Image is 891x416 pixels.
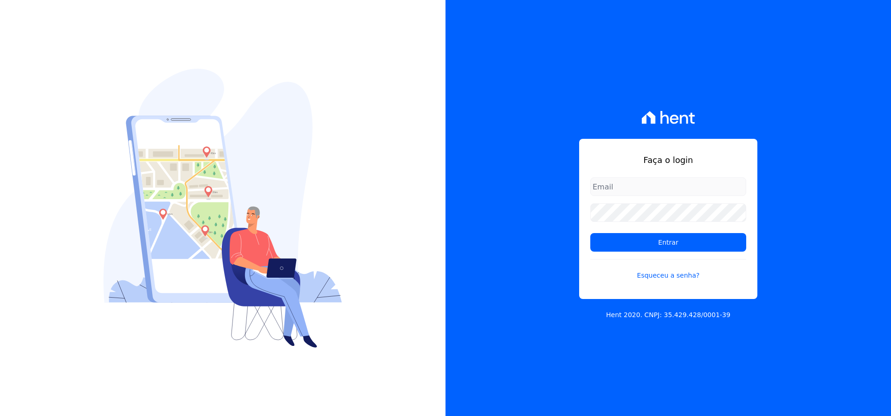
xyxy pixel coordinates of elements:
[590,259,746,280] a: Esqueceu a senha?
[590,177,746,196] input: Email
[590,233,746,252] input: Entrar
[590,154,746,166] h1: Faça o login
[103,69,342,348] img: Login
[606,310,730,320] p: Hent 2020. CNPJ: 35.429.428/0001-39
